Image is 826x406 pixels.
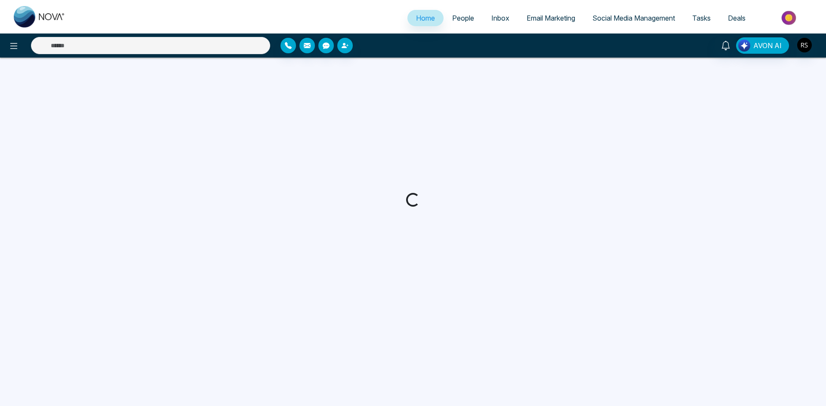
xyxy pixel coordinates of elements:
span: AVON AI [753,40,782,51]
a: People [444,10,483,26]
a: Social Media Management [584,10,684,26]
span: Email Marketing [527,14,575,22]
a: Email Marketing [518,10,584,26]
img: Market-place.gif [758,8,821,27]
button: AVON AI [736,37,789,54]
a: Inbox [483,10,518,26]
span: Tasks [692,14,711,22]
a: Home [407,10,444,26]
span: People [452,14,474,22]
span: Deals [728,14,746,22]
img: Nova CRM Logo [14,6,65,27]
span: Inbox [491,14,509,22]
a: Tasks [684,10,719,26]
a: Deals [719,10,754,26]
span: Home [416,14,435,22]
img: Lead Flow [738,40,750,52]
span: Social Media Management [592,14,675,22]
img: User Avatar [797,38,812,52]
